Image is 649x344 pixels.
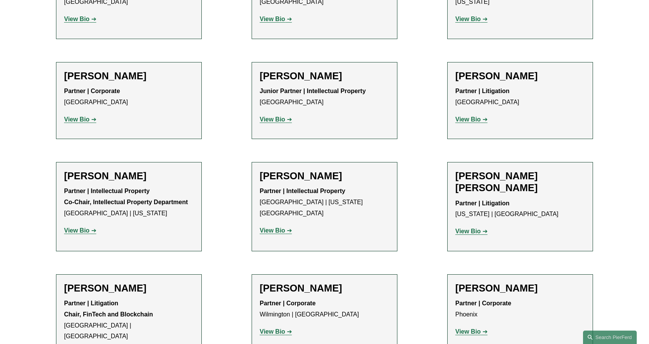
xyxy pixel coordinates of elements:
strong: Partner | Litigation Chair, FinTech and Blockchain [64,300,153,318]
p: [GEOGRAPHIC_DATA] [64,86,194,108]
strong: View Bio [64,116,89,123]
a: View Bio [64,16,96,22]
a: View Bio [260,227,292,234]
h2: [PERSON_NAME] [64,282,194,294]
p: [GEOGRAPHIC_DATA] [260,86,389,108]
strong: Partner | Corporate [64,88,120,94]
p: [GEOGRAPHIC_DATA] | [US_STATE] [64,186,194,219]
a: View Bio [455,16,488,22]
strong: View Bio [455,16,481,22]
a: Search this site [583,331,637,344]
p: [GEOGRAPHIC_DATA] | [US_STATE][GEOGRAPHIC_DATA] [260,186,389,219]
a: View Bio [455,116,488,123]
p: [GEOGRAPHIC_DATA] | [GEOGRAPHIC_DATA] [64,298,194,342]
a: View Bio [64,227,96,234]
p: [GEOGRAPHIC_DATA] [455,86,585,108]
strong: Partner | Corporate [260,300,316,306]
a: View Bio [260,328,292,335]
p: Wilmington | [GEOGRAPHIC_DATA] [260,298,389,320]
strong: View Bio [455,228,481,234]
h2: [PERSON_NAME] [PERSON_NAME] [455,170,585,194]
strong: Junior Partner | Intellectual Property [260,88,366,94]
a: View Bio [455,228,488,234]
strong: View Bio [64,16,89,22]
strong: View Bio [260,116,285,123]
h2: [PERSON_NAME] [455,282,585,294]
h2: [PERSON_NAME] [260,70,389,82]
a: View Bio [64,116,96,123]
strong: View Bio [64,227,89,234]
h2: [PERSON_NAME] [64,70,194,82]
a: View Bio [260,116,292,123]
strong: View Bio [260,227,285,234]
p: [US_STATE] | [GEOGRAPHIC_DATA] [455,198,585,220]
p: Phoenix [455,298,585,320]
a: View Bio [455,328,488,335]
strong: Partner | Litigation [455,88,509,94]
h2: [PERSON_NAME] [260,170,389,182]
strong: View Bio [455,328,481,335]
strong: View Bio [260,328,285,335]
h2: [PERSON_NAME] [260,282,389,294]
h2: [PERSON_NAME] [455,70,585,82]
strong: Partner | Corporate [455,300,511,306]
h2: [PERSON_NAME] [64,170,194,182]
a: View Bio [260,16,292,22]
strong: View Bio [260,16,285,22]
strong: Partner | Intellectual Property Co-Chair, Intellectual Property Department [64,188,188,205]
strong: Partner | Intellectual Property [260,188,345,194]
strong: Partner | Litigation [455,200,509,206]
strong: View Bio [455,116,481,123]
